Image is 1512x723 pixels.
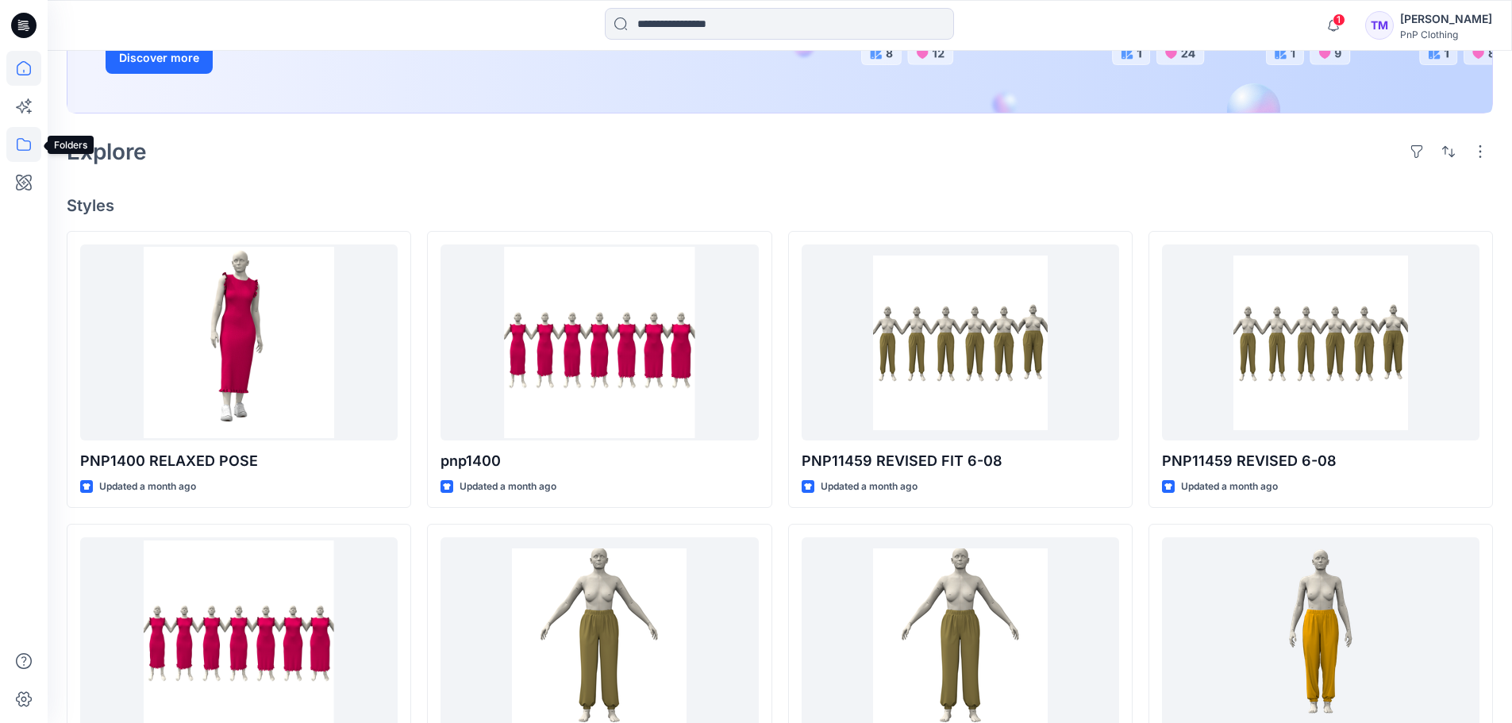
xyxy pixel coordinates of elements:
[106,42,213,74] button: Discover more
[1333,13,1345,26] span: 1
[460,479,556,495] p: Updated a month ago
[1400,10,1492,29] div: [PERSON_NAME]
[1365,11,1394,40] div: TM
[821,479,918,495] p: Updated a month ago
[441,450,758,472] p: pnp1400
[1162,450,1479,472] p: PNP11459 REVISED 6-08
[106,42,463,74] a: Discover more
[80,450,398,472] p: PNP1400 RELAXED POSE
[67,139,147,164] h2: Explore
[67,196,1493,215] h4: Styles
[802,244,1119,440] a: PNP11459 REVISED FIT 6-08
[99,479,196,495] p: Updated a month ago
[802,450,1119,472] p: PNP11459 REVISED FIT 6-08
[441,244,758,440] a: pnp1400
[80,244,398,440] a: PNP1400 RELAXED POSE
[1400,29,1492,40] div: PnP Clothing
[1181,479,1278,495] p: Updated a month ago
[1162,244,1479,440] a: PNP11459 REVISED 6-08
